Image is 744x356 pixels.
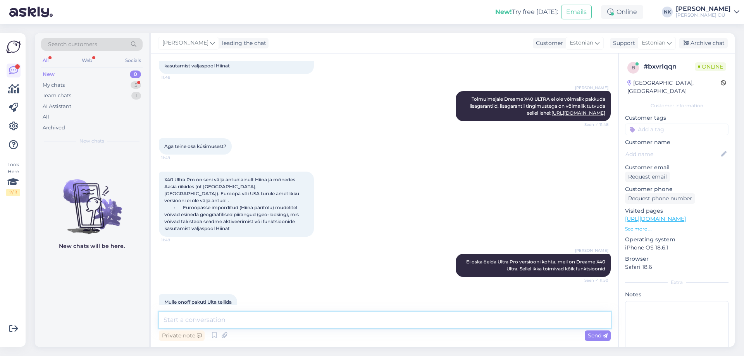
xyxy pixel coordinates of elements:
p: Customer name [625,138,728,146]
div: AI Assistant [43,103,71,110]
div: NK [662,7,673,17]
div: My chats [43,81,65,89]
span: Online [695,62,726,71]
div: [GEOGRAPHIC_DATA], [GEOGRAPHIC_DATA] [627,79,721,95]
span: Aga teine osa kúsimusest? [164,143,226,149]
div: 2 / 3 [6,189,20,196]
div: 5 [131,81,141,89]
div: Online [601,5,643,19]
div: [PERSON_NAME] OÜ [676,12,731,18]
span: Ei oska öelda Ultra Pro versiooni kohta, meil on Dreame X40 Ultra. Sellel ikka toimivad kõik funk... [466,259,606,272]
div: Private note [159,330,205,341]
p: Customer tags [625,114,728,122]
div: 0 [130,71,141,78]
span: b [632,65,635,71]
p: Customer phone [625,185,728,193]
a: [PERSON_NAME][PERSON_NAME] OÜ [676,6,739,18]
p: Notes [625,291,728,299]
p: Safari 18.6 [625,263,728,271]
div: [PERSON_NAME] [676,6,731,12]
span: Tolmuimejale Dreame X40 ULTRA ei ole võimalik pakkuda lisagarantiid, lisagarantii tingimustega on... [470,96,606,116]
p: Customer email [625,163,728,172]
div: Archive chat [679,38,728,48]
div: Try free [DATE]: [495,7,558,17]
div: Customer information [625,102,728,109]
p: See more ... [625,225,728,232]
span: X40 Ultra Pro on seni välja antud ainult Hiina ja mõnedes Aasia riikides (nt [GEOGRAPHIC_DATA], [... [164,177,300,231]
div: Socials [124,55,143,65]
span: 11:49 [161,237,190,243]
input: Add a tag [625,124,728,135]
p: Visited pages [625,207,728,215]
div: 1 [131,92,141,100]
span: Search customers [48,40,97,48]
input: Add name [625,150,720,158]
a: [URL][DOMAIN_NAME] [625,215,686,222]
a: [URL][DOMAIN_NAME] [551,110,605,116]
p: New chats will be here. [59,242,125,250]
b: New! [495,8,512,15]
div: All [43,113,49,121]
div: Look Here [6,161,20,196]
div: Request email [625,172,670,182]
div: leading the chat [219,39,266,47]
span: [PERSON_NAME] [575,248,608,253]
div: All [41,55,50,65]
div: Extra [625,279,728,286]
span: Seen ✓ 11:48 [579,122,608,127]
div: Archived [43,124,65,132]
span: Mulle onoff pakuti Ulta tellida [164,299,232,305]
img: Askly Logo [6,40,21,54]
p: Browser [625,255,728,263]
div: Customer [533,39,563,47]
div: # bxvrlqqn [644,62,695,71]
button: Emails [561,5,592,19]
span: 11:49 [161,155,190,161]
div: Web [80,55,94,65]
div: New [43,71,55,78]
p: Operating system [625,236,728,244]
span: [PERSON_NAME] [162,39,208,47]
span: New chats [79,138,104,144]
span: Estonian [642,39,665,47]
span: Estonian [570,39,593,47]
p: iPhone OS 18.6.1 [625,244,728,252]
span: Send [588,332,608,339]
span: Seen ✓ 11:50 [579,277,608,283]
div: Request phone number [625,193,695,204]
span: [PERSON_NAME] [575,85,608,91]
div: Support [610,39,635,47]
span: 11:48 [161,74,190,80]
div: Team chats [43,92,71,100]
img: No chats [35,165,149,235]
